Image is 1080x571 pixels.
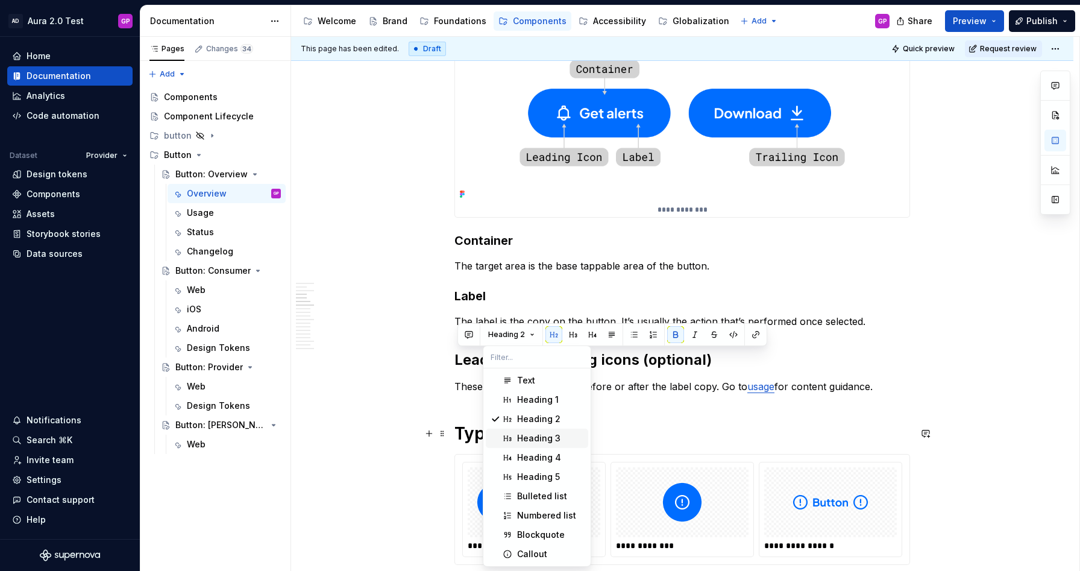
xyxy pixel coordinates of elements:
[517,529,565,541] div: Blockquote
[488,330,525,339] span: Heading 2
[888,40,960,57] button: Quick preview
[454,423,910,444] h1: Types
[517,394,559,406] div: Heading 1
[517,471,560,483] div: Heading 5
[27,414,81,426] div: Notifications
[168,396,286,415] a: Design Tokens
[10,151,37,160] div: Dataset
[27,90,65,102] div: Analytics
[7,66,133,86] a: Documentation
[40,549,100,561] svg: Supernova Logo
[517,452,561,464] div: Heading 4
[27,514,46,526] div: Help
[160,69,175,79] span: Add
[434,15,486,27] div: Foundations
[175,419,266,431] div: Button: [PERSON_NAME]
[164,130,192,142] div: button
[27,70,91,82] div: Documentation
[7,470,133,490] a: Settings
[168,203,286,222] a: Usage
[81,147,133,164] button: Provider
[7,165,133,184] a: Design tokens
[175,265,251,277] div: Button: Consumer
[168,300,286,319] a: iOS
[494,11,571,31] a: Components
[27,188,80,200] div: Components
[953,15,987,27] span: Preview
[298,9,734,33] div: Page tree
[517,548,547,560] div: Callout
[517,490,567,502] div: Bulleted list
[945,10,1004,32] button: Preview
[513,15,567,27] div: Components
[747,380,774,393] a: usage
[483,326,540,343] button: Heading 2
[168,184,286,203] a: OverviewGP
[175,168,248,180] div: Button: Overview
[454,233,513,248] strong: Container
[274,188,279,200] div: GP
[517,432,560,444] div: Heading 3
[187,400,250,412] div: Design Tokens
[878,16,887,26] div: GP
[409,42,446,56] div: Draft
[150,15,264,27] div: Documentation
[27,494,95,506] div: Contact support
[168,222,286,242] a: Status
[7,244,133,263] a: Data sources
[168,280,286,300] a: Web
[187,438,206,450] div: Web
[454,314,910,329] p: The label is the copy on the button. It’s usually the action that’s performed once selected.
[145,145,286,165] div: Button
[454,351,712,368] strong: Leading and trailing icons (optional)
[27,248,83,260] div: Data sources
[187,284,206,296] div: Web
[1026,15,1058,27] span: Publish
[908,15,932,27] span: Share
[145,87,286,454] div: Page tree
[517,374,535,386] div: Text
[145,107,286,126] a: Component Lifecycle
[27,474,61,486] div: Settings
[27,208,55,220] div: Assets
[145,126,286,145] div: button
[28,15,84,27] div: Aura 2.0 Test
[736,13,782,30] button: Add
[483,368,591,566] div: Filter...
[574,11,651,31] a: Accessibility
[168,377,286,396] a: Web
[8,14,23,28] div: AD
[903,44,955,54] span: Quick preview
[7,510,133,529] button: Help
[301,44,399,54] span: This page has been edited.
[121,16,130,26] div: GP
[164,149,192,161] div: Button
[454,259,910,273] p: The target area is the base tappable area of the button.
[164,91,218,103] div: Components
[363,11,412,31] a: Brand
[980,44,1037,54] span: Request review
[7,46,133,66] a: Home
[187,380,206,393] div: Web
[187,303,201,315] div: iOS
[7,450,133,470] a: Invite team
[156,415,286,435] a: Button: [PERSON_NAME]
[752,16,767,26] span: Add
[168,435,286,454] a: Web
[187,226,214,238] div: Status
[187,207,214,219] div: Usage
[187,188,227,200] div: Overview
[965,40,1042,57] button: Request review
[27,454,74,466] div: Invite team
[318,15,356,27] div: Welcome
[7,490,133,509] button: Contact support
[7,106,133,125] a: Code automation
[149,44,184,54] div: Pages
[673,15,729,27] div: Globalization
[455,24,909,203] img: a9f4af21-00fc-45f0-a9c9-4f214ca17f57.png
[145,66,190,83] button: Add
[7,224,133,244] a: Storybook stories
[145,87,286,107] a: Components
[27,168,87,180] div: Design tokens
